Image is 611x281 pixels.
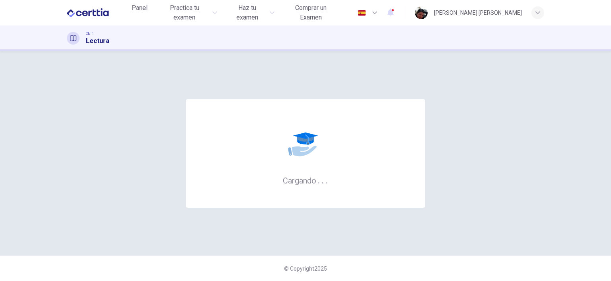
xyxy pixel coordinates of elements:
span: © Copyright 2025 [284,265,327,272]
div: [PERSON_NAME] [PERSON_NAME] [434,8,522,18]
span: CET1 [86,31,94,36]
span: Comprar un Examen [284,3,338,22]
h6: . [317,173,320,186]
span: Panel [132,3,148,13]
h6: Cargando [283,175,328,185]
a: CERTTIA logo [67,5,127,21]
a: Panel [127,1,152,25]
h6: . [325,173,328,186]
img: Profile picture [415,6,428,19]
button: Comprar un Examen [281,1,341,25]
h6: . [321,173,324,186]
img: es [357,10,367,16]
span: Haz tu examen [227,3,267,22]
button: Panel [127,1,152,15]
button: Practica tu examen [156,1,221,25]
img: CERTTIA logo [67,5,109,21]
h1: Lectura [86,36,109,46]
button: Haz tu examen [224,1,277,25]
span: Practica tu examen [159,3,210,22]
